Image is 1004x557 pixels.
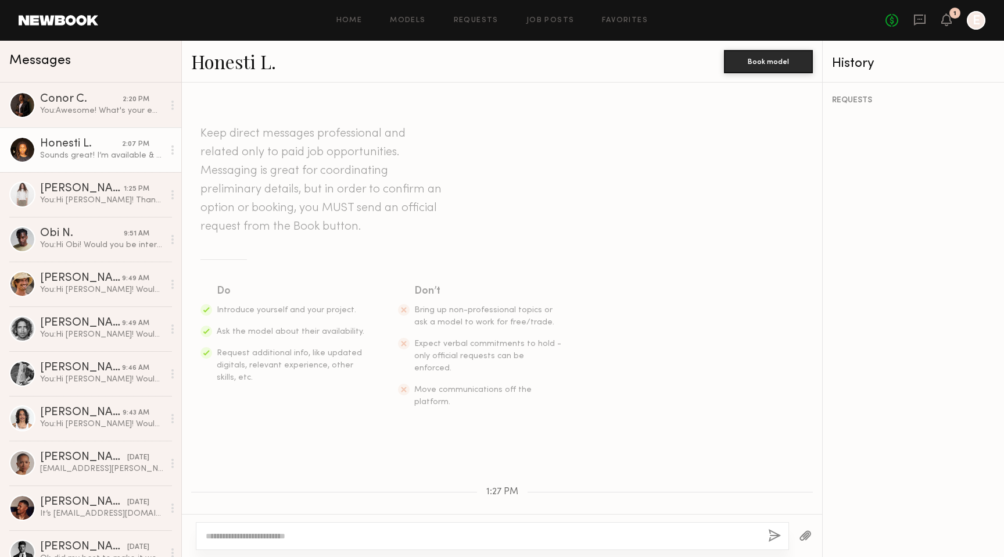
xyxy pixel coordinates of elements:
div: You: Hi Obi! Would you be interested in shooting with us at Nomad? We make phone cases, apple wat... [40,240,164,251]
span: Ask the model about their availability. [217,328,364,335]
div: [DATE] [127,542,149,553]
div: It’s [EMAIL_ADDRESS][DOMAIN_NAME] [40,508,164,519]
div: You: Hi [PERSON_NAME]! Would you be interested in shooting with us at Nomad? We make phone cases,... [40,329,164,340]
span: 1:27 PM [486,487,518,497]
div: Don’t [414,283,563,299]
div: [EMAIL_ADDRESS][PERSON_NAME][DOMAIN_NAME] [40,463,164,474]
div: You: Hi [PERSON_NAME]! Would you be interested in shooting with us at Nomad? We make phone cases,... [40,419,164,430]
header: Keep direct messages professional and related only to paid job opportunities. Messaging is great ... [200,124,444,236]
div: 9:43 AM [123,408,149,419]
div: History [832,57,995,70]
span: Bring up non-professional topics or ask a model to work for free/trade. [414,306,554,326]
div: REQUESTS [832,97,995,105]
div: [DATE] [127,497,149,508]
button: Book model [724,50,813,73]
span: Move communications off the platform. [414,386,532,406]
div: [PERSON_NAME] [40,407,123,419]
div: Obi N. [40,228,124,240]
span: Expect verbal commitments to hold - only official requests can be enforced. [414,340,561,372]
div: You: Hi [PERSON_NAME]! Would you be interested in shooting with us at Nomad? We make phone cases,... [40,284,164,295]
div: [PERSON_NAME] [40,362,122,374]
a: Honesti L. [191,49,276,74]
div: You: Hi [PERSON_NAME]! Thanks for your interest in shooting with us. Are you available for the sh... [40,195,164,206]
span: Request additional info, like updated digitals, relevant experience, other skills, etc. [217,349,362,381]
div: 9:49 AM [122,273,149,284]
a: Models [390,17,425,24]
div: 9:51 AM [124,228,149,240]
span: Messages [9,54,71,67]
div: 1:25 PM [124,184,149,195]
div: [PERSON_NAME] [40,452,127,463]
div: You: Awesome! What's your email? [40,105,164,116]
div: Do [217,283,365,299]
div: 1 [953,10,956,17]
a: E [967,11,985,30]
div: [DATE] [127,452,149,463]
a: Book model [724,56,813,66]
span: Introduce yourself and your project. [217,306,356,314]
div: [PERSON_NAME] [40,317,122,329]
a: Favorites [602,17,648,24]
div: 2:07 PM [122,139,149,150]
div: Conor C. [40,94,123,105]
div: [PERSON_NAME] [40,497,127,508]
div: [PERSON_NAME] [40,541,127,553]
div: Honesti L. [40,138,122,150]
div: 2:20 PM [123,94,149,105]
a: Requests [454,17,499,24]
div: 9:49 AM [122,318,149,329]
div: Sounds great! I’m available & willing to travel. [40,150,164,161]
a: Job Posts [526,17,575,24]
a: Home [336,17,363,24]
div: You: Hi [PERSON_NAME]! Would you be interested in shooting with us at Nomad? We make phone cases,... [40,374,164,385]
div: 9:46 AM [122,363,149,374]
div: [PERSON_NAME] [40,273,122,284]
div: [PERSON_NAME] [40,183,124,195]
